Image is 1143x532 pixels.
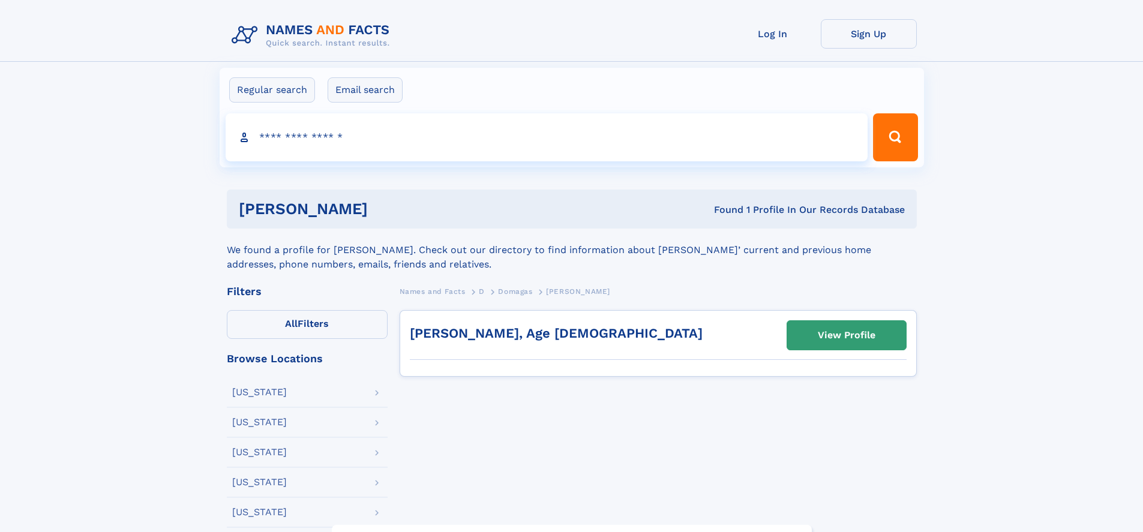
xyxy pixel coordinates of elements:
div: [US_STATE] [232,417,287,427]
a: View Profile [787,321,906,350]
div: [US_STATE] [232,447,287,457]
div: [US_STATE] [232,477,287,487]
div: [US_STATE] [232,387,287,397]
a: Log In [725,19,821,49]
button: Search Button [873,113,917,161]
a: D [479,284,485,299]
div: Browse Locations [227,353,388,364]
div: Found 1 Profile In Our Records Database [541,203,905,217]
a: [PERSON_NAME], Age [DEMOGRAPHIC_DATA] [410,326,703,341]
label: Regular search [229,77,315,103]
span: [PERSON_NAME] [546,287,610,296]
h1: [PERSON_NAME] [239,202,541,217]
div: Filters [227,286,388,297]
span: Domagas [498,287,532,296]
label: Filters [227,310,388,339]
a: Sign Up [821,19,917,49]
a: Domagas [498,284,532,299]
span: D [479,287,485,296]
div: We found a profile for [PERSON_NAME]. Check out our directory to find information about [PERSON_N... [227,229,917,272]
a: Names and Facts [400,284,466,299]
input: search input [226,113,868,161]
label: Email search [328,77,403,103]
span: All [285,318,298,329]
div: [US_STATE] [232,507,287,517]
img: Logo Names and Facts [227,19,400,52]
div: View Profile [818,321,875,349]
